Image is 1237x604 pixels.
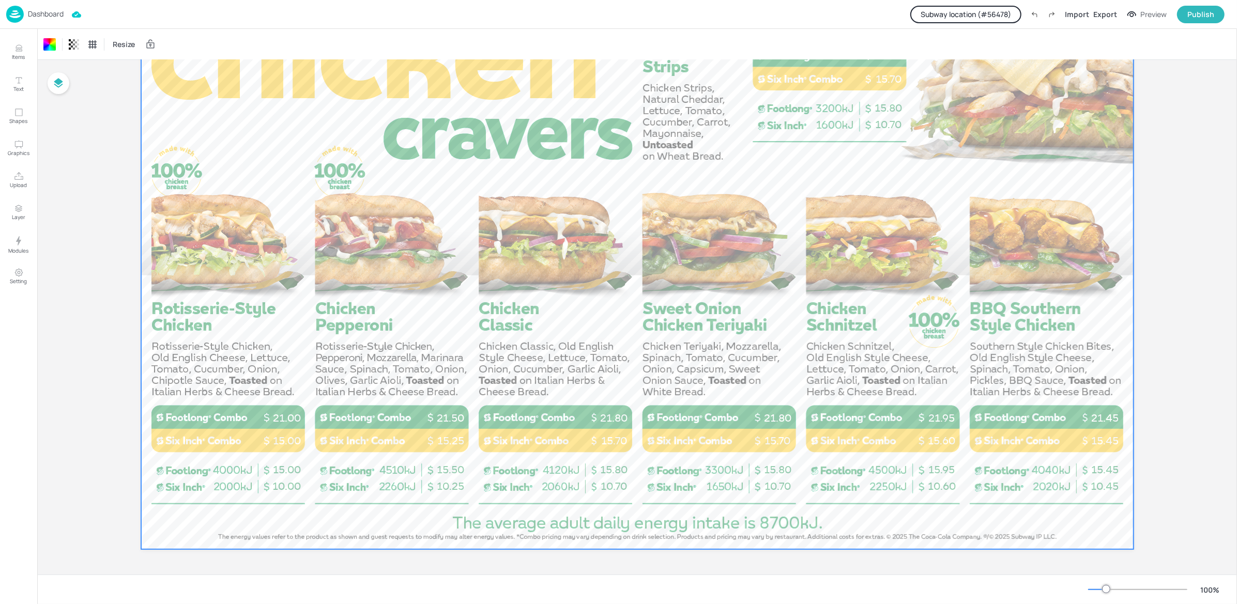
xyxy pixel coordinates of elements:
[1140,9,1167,20] div: Preview
[868,72,909,86] p: 15.70
[593,433,634,448] p: 15.70
[875,102,902,114] span: 15.80
[1043,6,1061,23] label: Redo (Ctrl + Y)
[764,463,791,476] span: 15.80
[1065,9,1089,20] div: Import
[1093,9,1117,20] div: Export
[437,463,464,476] span: 15.50
[430,433,471,448] p: 15.25
[272,480,301,492] span: 10.00
[437,480,464,492] span: 10.25
[1085,411,1125,425] p: 21.45
[1187,9,1214,20] div: Publish
[1091,463,1119,476] span: 15.45
[757,433,798,448] p: 15.70
[910,6,1021,23] button: Subway location (#56478)
[922,411,963,425] p: 21.95
[430,411,471,425] p: 21.50
[929,463,955,476] span: 15.95
[928,480,956,492] span: 10.60
[266,433,307,448] p: 15.00
[757,411,798,425] p: 21.80
[765,480,791,492] span: 10.70
[1177,6,1225,23] button: Publish
[1085,433,1125,448] p: 15.45
[1198,584,1223,595] div: 100 %
[28,10,64,18] p: Dashboard
[1026,6,1043,23] label: Undo (Ctrl + Z)
[266,411,307,425] p: 21.00
[6,6,24,23] img: logo-86c26b7e.jpg
[600,463,628,476] span: 15.80
[1121,7,1173,22] button: Preview
[922,433,963,448] p: 15.60
[111,39,137,50] span: Resize
[868,49,909,63] p: 21.80
[601,480,627,492] span: 10.70
[593,411,634,425] p: 21.80
[1091,480,1119,492] span: 10.45
[875,118,902,131] span: 10.70
[273,463,301,476] span: 15.00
